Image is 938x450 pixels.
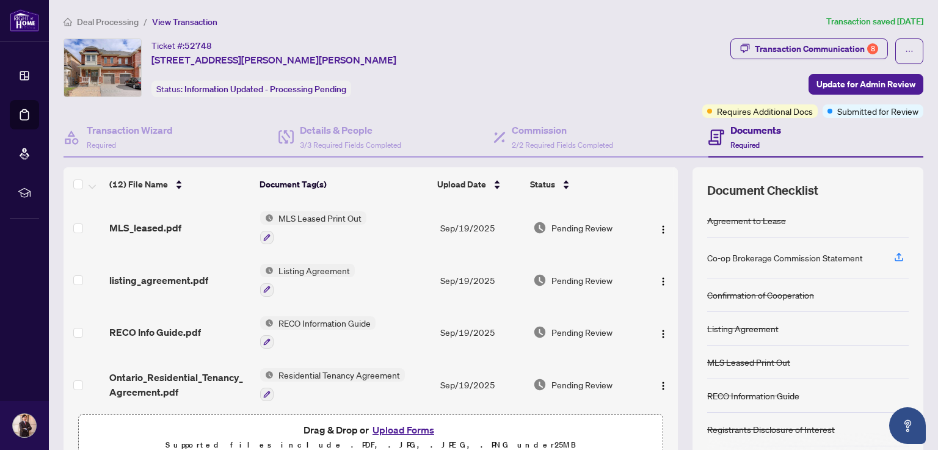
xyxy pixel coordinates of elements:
button: Logo [653,218,673,238]
button: Logo [653,270,673,290]
h4: Commission [512,123,613,137]
span: Ontario_Residential_Tenancy_Agreement.pdf [109,370,250,399]
button: Status IconRECO Information Guide [260,316,376,349]
img: Logo [658,381,668,391]
span: 52748 [184,40,212,51]
th: (12) File Name [104,167,255,201]
button: Update for Admin Review [809,74,923,95]
span: home [64,18,72,26]
img: Status Icon [260,264,274,277]
img: IMG-N12386666_1.jpg [64,39,141,96]
span: RECO Information Guide [274,316,376,330]
button: Status IconListing Agreement [260,264,355,297]
span: Upload Date [437,178,486,191]
h4: Documents [730,123,781,137]
span: listing_agreement.pdf [109,273,208,288]
th: Document Tag(s) [255,167,432,201]
img: Profile Icon [13,414,36,437]
div: Listing Agreement [707,322,779,335]
span: Requires Additional Docs [717,104,813,118]
button: Transaction Communication8 [730,38,888,59]
img: Status Icon [260,316,274,330]
img: Document Status [533,378,547,391]
span: 3/3 Required Fields Completed [300,140,401,150]
h4: Transaction Wizard [87,123,173,137]
article: Transaction saved [DATE] [826,15,923,29]
td: Sep/19/2025 [435,307,529,359]
div: Agreement to Lease [707,214,786,227]
button: Status IconResidential Tenancy Agreement [260,368,405,401]
span: Deal Processing [77,16,139,27]
span: (12) File Name [109,178,168,191]
span: Pending Review [551,325,613,339]
button: Logo [653,375,673,394]
button: Open asap [889,407,926,444]
span: RECO Info Guide.pdf [109,325,201,339]
div: Registrants Disclosure of Interest [707,423,835,436]
span: Residential Tenancy Agreement [274,368,405,382]
div: Transaction Communication [755,39,878,59]
button: Status IconMLS Leased Print Out [260,211,366,244]
span: Update for Admin Review [816,74,915,94]
span: Information Updated - Processing Pending [184,84,346,95]
img: logo [10,9,39,32]
img: Logo [658,329,668,339]
span: Pending Review [551,378,613,391]
span: Drag & Drop or [304,422,438,438]
div: Status: [151,81,351,97]
img: Status Icon [260,211,274,225]
span: Required [87,140,116,150]
span: Pending Review [551,274,613,287]
img: Logo [658,225,668,234]
td: Sep/19/2025 [435,201,529,254]
span: [STREET_ADDRESS][PERSON_NAME][PERSON_NAME] [151,53,396,67]
img: Status Icon [260,368,274,382]
span: Submitted for Review [837,104,918,118]
span: Listing Agreement [274,264,355,277]
img: Document Status [533,274,547,287]
span: ellipsis [905,47,914,56]
td: Sep/19/2025 [435,254,529,307]
button: Upload Forms [369,422,438,438]
h4: Details & People [300,123,401,137]
button: Logo [653,322,673,342]
span: View Transaction [152,16,217,27]
div: 8 [867,43,878,54]
span: Pending Review [551,221,613,234]
img: Logo [658,277,668,286]
div: MLS Leased Print Out [707,355,790,369]
li: / [144,15,147,29]
span: MLS Leased Print Out [274,211,366,225]
img: Document Status [533,221,547,234]
th: Status [525,167,641,201]
img: Document Status [533,325,547,339]
span: MLS_leased.pdf [109,220,181,235]
div: Co-op Brokerage Commission Statement [707,251,863,264]
th: Upload Date [432,167,525,201]
div: Confirmation of Cooperation [707,288,814,302]
span: Status [530,178,555,191]
span: 2/2 Required Fields Completed [512,140,613,150]
span: Document Checklist [707,182,818,199]
td: Sep/19/2025 [435,358,529,411]
div: RECO Information Guide [707,389,799,402]
div: Ticket #: [151,38,212,53]
span: Required [730,140,760,150]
